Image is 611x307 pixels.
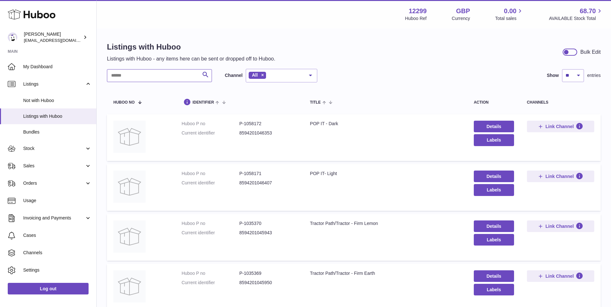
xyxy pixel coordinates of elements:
[23,98,91,104] span: Not with Huboo
[580,49,601,56] div: Bulk Edit
[8,283,89,294] a: Log out
[23,232,91,238] span: Cases
[182,270,239,276] dt: Huboo P no
[239,280,297,286] dd: 8594201045950
[113,220,146,253] img: Tractor Path/Tractor - Firm Lemon
[495,7,524,22] a: 0.00 Total sales
[239,270,297,276] dd: P-1035369
[239,220,297,227] dd: P-1035370
[182,121,239,127] dt: Huboo P no
[495,15,524,22] span: Total sales
[8,33,17,42] img: internalAdmin-12299@internal.huboo.com
[474,134,514,146] button: Labels
[24,38,95,43] span: [EMAIL_ADDRESS][DOMAIN_NAME]
[182,230,239,236] dt: Current identifier
[182,180,239,186] dt: Current identifier
[474,234,514,246] button: Labels
[182,171,239,177] dt: Huboo P no
[310,171,461,177] div: POP IT- Light
[545,273,574,279] span: Link Channel
[549,15,603,22] span: AVAILABLE Stock Total
[474,284,514,295] button: Labels
[23,64,91,70] span: My Dashboard
[182,280,239,286] dt: Current identifier
[456,7,470,15] strong: GBP
[474,171,514,182] a: Details
[527,171,594,182] button: Link Channel
[113,121,146,153] img: POP IT - Dark
[182,130,239,136] dt: Current identifier
[504,7,517,15] span: 0.00
[113,270,146,302] img: Tractor Path/Tractor - Firm Earth
[239,230,297,236] dd: 8594201045943
[474,270,514,282] a: Details
[23,81,85,87] span: Listings
[405,15,427,22] div: Huboo Ref
[474,184,514,196] button: Labels
[474,220,514,232] a: Details
[113,171,146,203] img: POP IT- Light
[239,171,297,177] dd: P-1058171
[252,72,258,78] span: All
[545,173,574,179] span: Link Channel
[23,267,91,273] span: Settings
[239,130,297,136] dd: 8594201046353
[23,145,85,152] span: Stock
[113,100,135,105] span: Huboo no
[310,270,461,276] div: Tractor Path/Tractor - Firm Earth
[545,124,574,129] span: Link Channel
[23,180,85,186] span: Orders
[310,100,320,105] span: title
[310,121,461,127] div: POP IT - Dark
[527,100,594,105] div: channels
[23,163,85,169] span: Sales
[23,198,91,204] span: Usage
[452,15,470,22] div: Currency
[549,7,603,22] a: 68.70 AVAILABLE Stock Total
[527,220,594,232] button: Link Channel
[527,121,594,132] button: Link Channel
[225,72,243,79] label: Channel
[107,42,275,52] h1: Listings with Huboo
[580,7,596,15] span: 68.70
[527,270,594,282] button: Link Channel
[107,55,275,62] p: Listings with Huboo - any items here can be sent or dropped off to Huboo.
[24,31,82,43] div: [PERSON_NAME]
[23,250,91,256] span: Channels
[409,7,427,15] strong: 12299
[474,121,514,132] a: Details
[547,72,559,79] label: Show
[239,180,297,186] dd: 8594201046407
[310,220,461,227] div: Tractor Path/Tractor - Firm Lemon
[587,72,601,79] span: entries
[23,113,91,119] span: Listings with Huboo
[474,100,514,105] div: action
[182,220,239,227] dt: Huboo P no
[239,121,297,127] dd: P-1058172
[193,100,214,105] span: identifier
[23,215,85,221] span: Invoicing and Payments
[545,223,574,229] span: Link Channel
[23,129,91,135] span: Bundles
